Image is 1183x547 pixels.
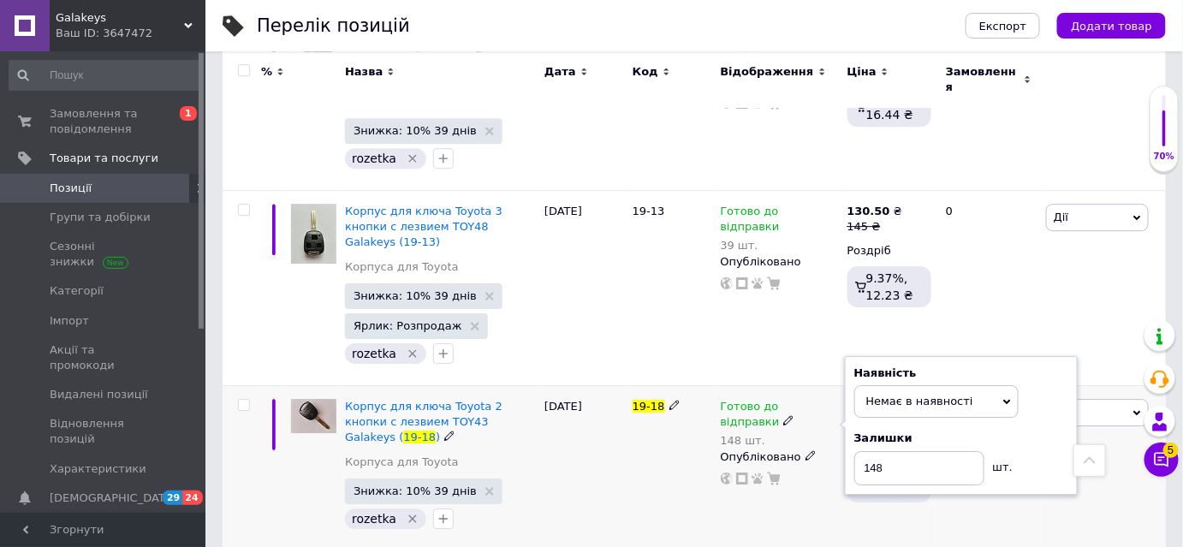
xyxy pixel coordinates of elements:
[345,205,502,248] a: Корпус для ключа Toyota 3 кнопки с лезвием TOY48 Galakeys (19-13)
[56,26,205,41] div: Ваш ID: 3647472
[345,259,459,275] a: Корпуса для Toyota
[847,243,931,259] div: Роздріб
[721,254,839,270] div: Опубліковано
[50,239,158,270] span: Сезонні знижки
[866,271,913,302] span: 9.37%, 12.23 ₴
[345,400,502,443] a: Корпус для ключа Toyota 2 кнопки с лезвием TOY43 Galakeys (19-18)
[721,239,839,252] div: 39 шт.
[406,347,419,360] svg: Видалити мітку
[291,399,336,433] img: Корпус для ключа Toyota 2 кнопки с лезвием TOY43 Galakeys (19-18)
[257,17,410,35] div: Перелік позицій
[182,491,202,505] span: 24
[406,152,419,165] svg: Видалити мітку
[50,387,148,402] span: Видалені позиції
[1054,211,1068,223] span: Дії
[50,342,158,373] span: Акції та промокоди
[352,512,396,526] span: rozetka
[352,347,396,360] span: rozetka
[1144,443,1179,477] button: Чат з покупцем5
[354,290,477,301] span: Знижка: 10% 39 днів
[354,320,461,331] span: Ярлик: Розпродаж
[866,467,913,497] span: 9.37%, 15.60 ₴
[984,451,1019,475] div: шт.
[544,64,576,80] span: Дата
[633,64,658,80] span: Код
[966,13,1041,39] button: Експорт
[721,449,839,465] div: Опубліковано
[866,395,973,407] span: Немає в наявності
[50,151,158,166] span: Товари та послуги
[854,366,1068,381] div: Наявність
[56,10,184,26] span: Galakeys
[1150,151,1178,163] div: 70%
[180,106,197,121] span: 1
[854,431,1068,446] div: Залишки
[50,416,158,447] span: Відновлення позицій
[633,205,665,217] span: 19-13
[436,431,440,443] span: )
[847,205,890,217] b: 130.50
[345,64,383,80] span: Назва
[847,219,902,235] div: 145 ₴
[540,190,628,385] div: [DATE]
[50,210,151,225] span: Групи та добірки
[721,205,780,238] span: Готово до відправки
[1163,443,1179,458] span: 5
[354,125,477,136] span: Знижка: 10% 39 днів
[352,152,396,165] span: rozetka
[1071,20,1152,33] span: Додати товар
[847,64,877,80] span: Ціна
[9,60,202,91] input: Пошук
[291,204,336,264] img: Корпус для ключа Toyota 3 кнопки с лезвием TOY48 Galakeys (19-13)
[50,283,104,299] span: Категорії
[721,64,814,80] span: Відображення
[50,181,92,196] span: Позиції
[345,400,502,443] span: Корпус для ключа Toyota 2 кнопки с лезвием TOY43 Galakeys (
[50,491,176,506] span: [DEMOGRAPHIC_DATA]
[50,313,89,329] span: Імпорт
[847,204,902,219] div: ₴
[345,455,459,470] a: Корпуса для Toyota
[50,461,146,477] span: Характеристики
[936,190,1042,385] div: 0
[50,106,158,137] span: Замовлення та повідомлення
[163,491,182,505] span: 29
[261,64,272,80] span: %
[406,512,419,526] svg: Видалити мітку
[403,431,436,443] span: 19-18
[633,400,665,413] span: 19-18
[946,64,1020,95] span: Замовлення
[1057,13,1166,39] button: Додати товар
[979,20,1027,33] span: Експорт
[866,90,913,121] span: 9.37%, 16.44 ₴
[721,400,780,433] span: Готово до відправки
[721,434,839,447] div: 148 шт.
[354,485,477,496] span: Знижка: 10% 39 днів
